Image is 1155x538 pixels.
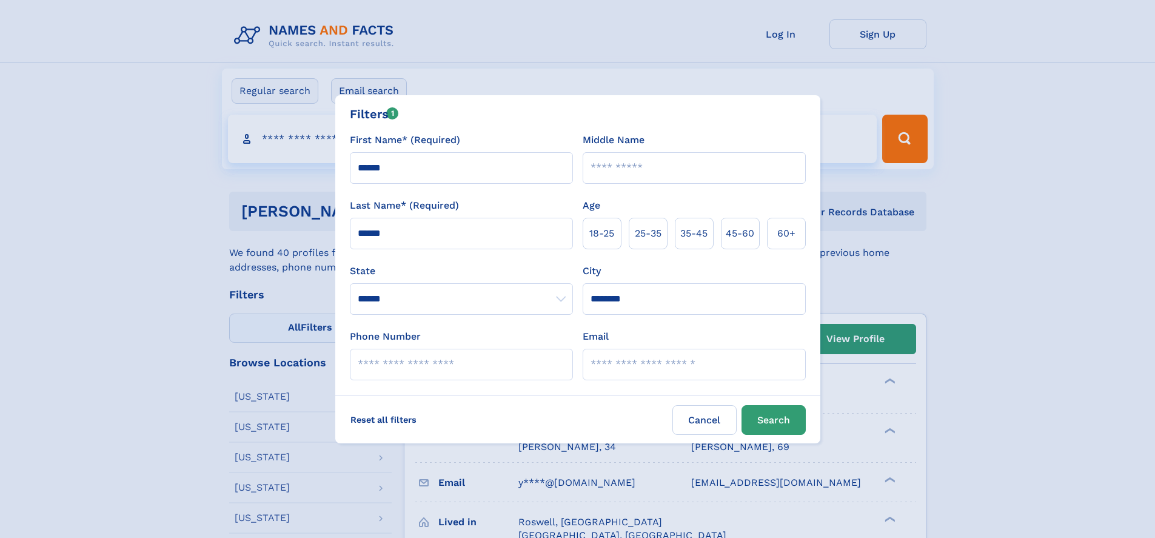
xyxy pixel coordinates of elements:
label: Email [583,329,609,344]
label: Phone Number [350,329,421,344]
span: 25‑35 [635,226,661,241]
span: 18‑25 [589,226,614,241]
label: City [583,264,601,278]
span: 45‑60 [726,226,754,241]
span: 60+ [777,226,795,241]
span: 35‑45 [680,226,708,241]
div: Filters [350,105,399,123]
label: Middle Name [583,133,644,147]
label: State [350,264,573,278]
label: Reset all filters [343,405,424,434]
label: Last Name* (Required) [350,198,459,213]
label: Cancel [672,405,737,435]
button: Search [742,405,806,435]
label: First Name* (Required) [350,133,460,147]
label: Age [583,198,600,213]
